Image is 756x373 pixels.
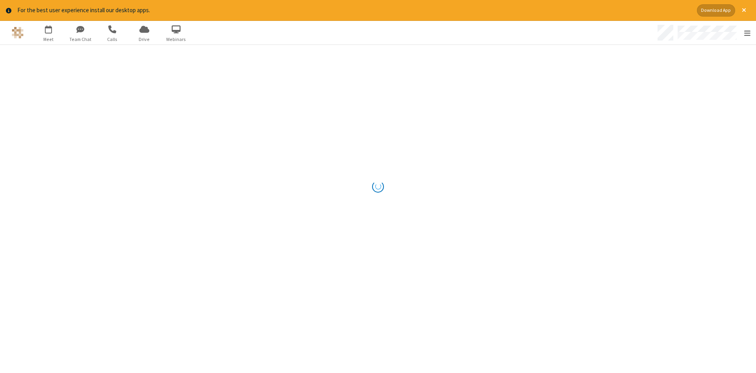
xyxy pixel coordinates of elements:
span: Meet [34,36,63,43]
img: QA Selenium DO NOT DELETE OR CHANGE [12,27,24,39]
span: Team Chat [66,36,95,43]
button: Download App [697,4,735,17]
span: Drive [130,36,159,43]
span: Calls [98,36,127,43]
button: Close alert [738,4,750,17]
span: Webinars [161,36,191,43]
div: For the best user experience install our desktop apps. [17,6,691,15]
